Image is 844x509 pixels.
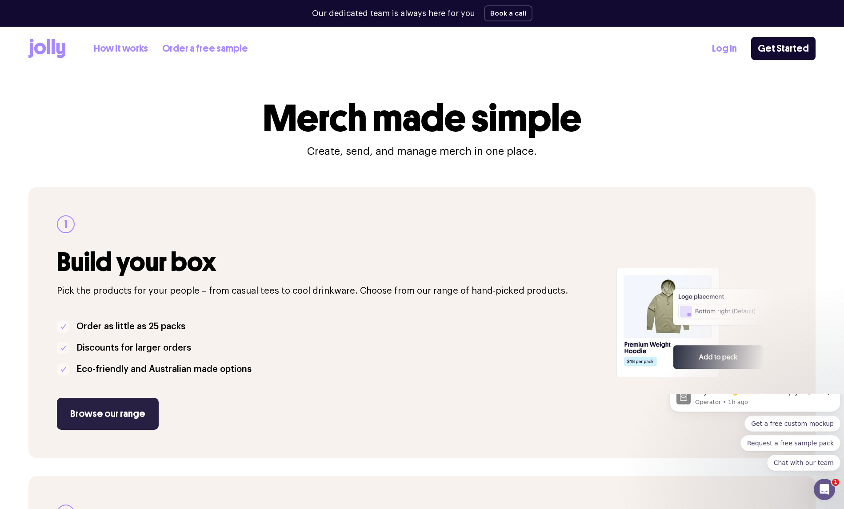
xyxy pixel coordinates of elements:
div: 1 [57,215,75,233]
iframe: Intercom live chat [814,479,835,500]
p: Pick the products for your people – from casual tees to cool drinkware. Choose from our range of ... [57,284,606,298]
p: Discounts for larger orders [76,341,191,355]
h1: Merch made simple [263,100,581,137]
button: Quick reply: Request a free sample pack [74,41,174,57]
button: Quick reply: Get a free custom mockup [78,22,174,38]
p: Order as little as 25 packs [76,319,185,334]
a: Get Started [751,37,816,60]
iframe: Intercom notifications message [666,394,844,476]
p: Message from Operator, sent 1h ago [29,4,168,12]
h3: Build your box [57,247,606,277]
a: Log In [712,41,737,56]
a: Browse our range [57,398,159,430]
p: Eco-friendly and Australian made options [76,362,252,376]
p: Create, send, and manage merch in one place. [307,144,537,158]
p: Our dedicated team is always here for you [312,8,475,20]
button: Book a call [484,5,532,21]
span: 1 [832,479,839,486]
button: Quick reply: Chat with our team [101,61,174,77]
a: How it works [94,41,148,56]
div: Quick reply options [4,22,174,77]
a: Order a free sample [162,41,248,56]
